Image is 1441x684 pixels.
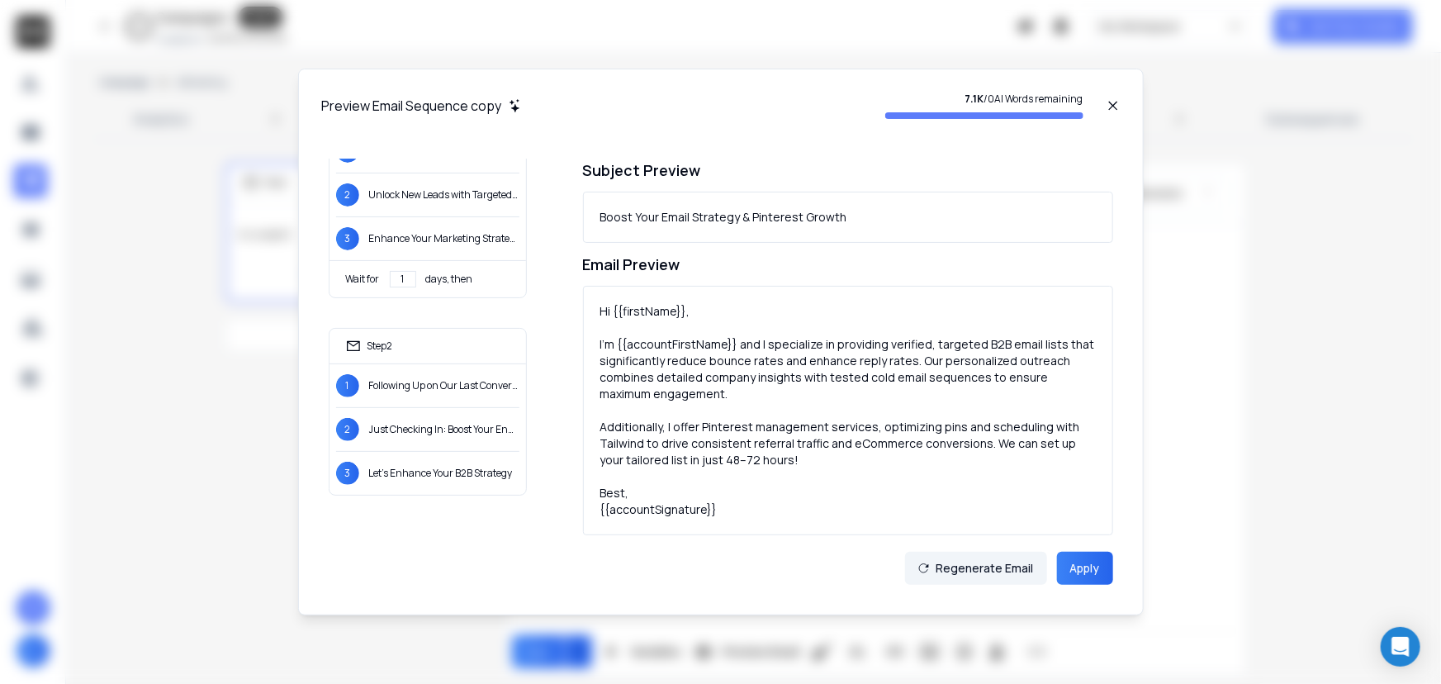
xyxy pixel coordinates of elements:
[600,303,1096,518] div: Hi {{firstName}}, I’m {{accountFirstName}} and I specialize in providing verified, targeted B2B e...
[336,227,359,250] span: 3
[426,273,473,286] p: days, then
[583,159,1113,182] h1: Subject Preview
[336,418,359,441] span: 2
[336,183,359,207] span: 2
[336,374,359,397] span: 1
[369,232,519,245] p: Enhance Your Marketing Strategy [DATE]!
[369,379,519,392] p: Following Up on Our Last Conversation
[965,92,984,106] strong: 7.1K
[905,552,1047,585] button: Regenerate Email
[583,253,1113,276] h1: Email Preview
[1381,627,1420,667] div: Open Intercom Messenger
[346,339,393,354] div: Step 2
[336,462,359,485] span: 3
[369,423,519,436] p: Just Checking In: Boost Your Engagement
[885,93,1083,106] p: / 0 AI Words remaining
[600,209,847,226] div: Boost Your Email Strategy & Pinterest Growth
[369,188,519,202] p: Unlock New Leads with Targeted Email Lists
[322,96,502,116] h1: Preview Email Sequence copy
[390,271,416,287] div: 1
[1057,552,1113,585] button: Apply
[369,467,513,480] p: Let’s Enhance Your B2B Strategy
[346,273,380,286] p: Wait for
